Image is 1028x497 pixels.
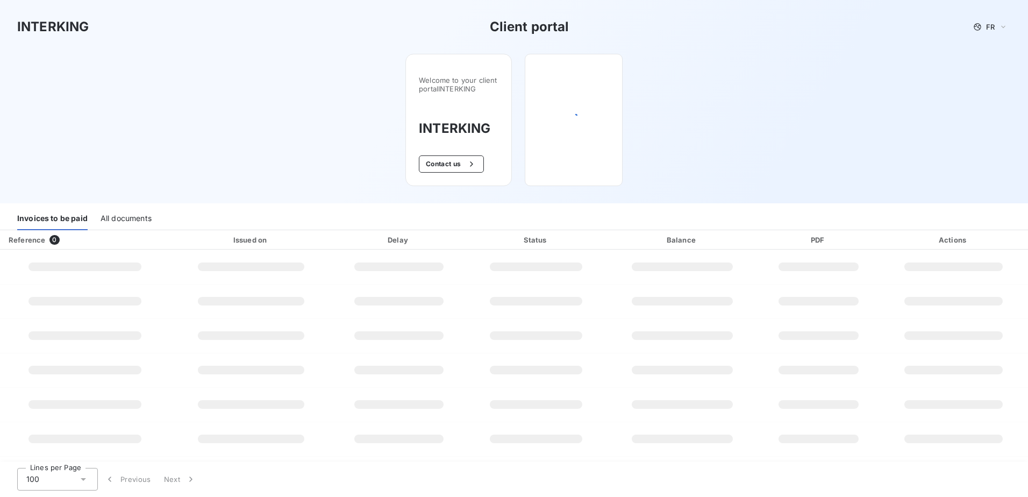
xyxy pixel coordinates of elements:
div: Delay [334,235,464,245]
span: Welcome to your client portal INTERKING [419,76,498,93]
div: Invoices to be paid [17,208,88,230]
span: 0 [49,235,59,245]
h3: INTERKING [17,17,89,37]
div: Actions [881,235,1026,245]
span: FR [986,23,995,31]
div: Reference [9,236,45,244]
h3: Client portal [490,17,569,37]
button: Next [158,468,203,491]
button: Previous [98,468,158,491]
button: Contact us [419,155,484,173]
div: Balance [608,235,756,245]
div: Issued on [173,235,330,245]
div: All documents [101,208,152,230]
div: Status [468,235,604,245]
span: 100 [26,474,39,485]
div: PDF [760,235,877,245]
h3: INTERKING [419,119,498,138]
